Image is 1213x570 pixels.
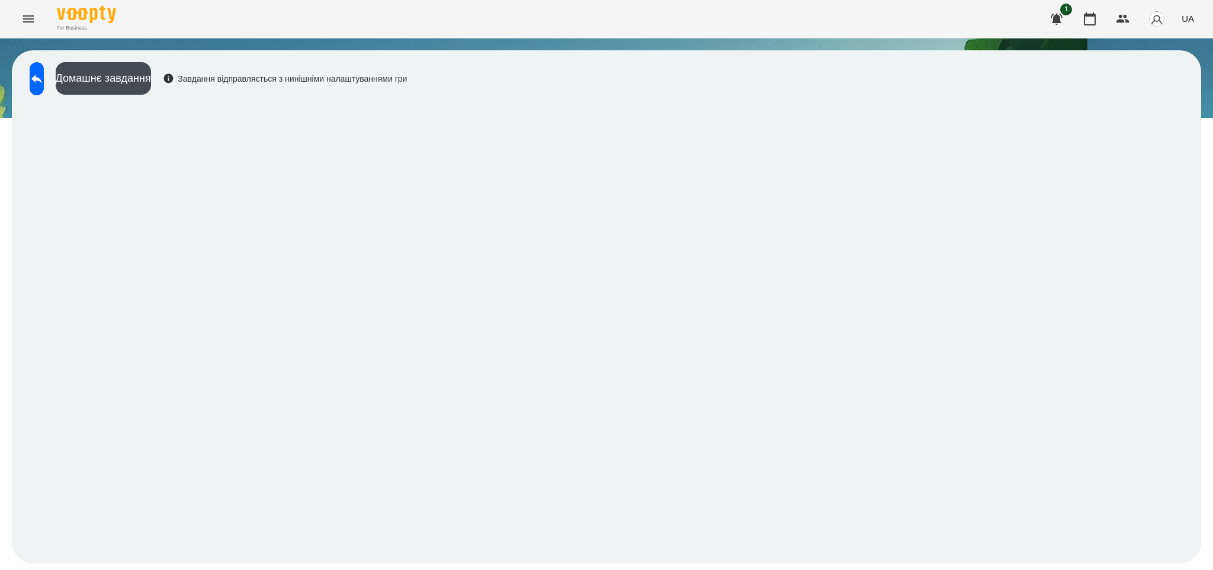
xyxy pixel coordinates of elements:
span: UA [1182,12,1194,25]
img: avatar_s.png [1148,11,1165,27]
button: Menu [14,5,43,33]
img: Voopty Logo [57,6,116,23]
div: Завдання відправляється з нинішніми налаштуваннями гри [163,73,407,85]
button: UA [1177,8,1199,30]
button: Домашнє завдання [56,62,151,95]
span: For Business [57,24,116,32]
span: 1 [1060,4,1072,15]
